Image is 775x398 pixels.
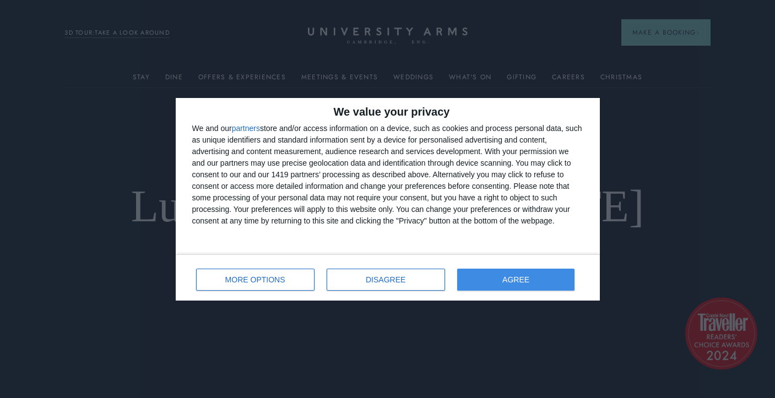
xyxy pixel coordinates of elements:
[327,269,445,291] button: DISAGREE
[225,276,285,283] span: MORE OPTIONS
[366,276,405,283] span: DISAGREE
[457,269,575,291] button: AGREE
[192,106,583,117] h2: We value your privacy
[176,98,600,301] div: qc-cmp2-ui
[196,269,315,291] button: MORE OPTIONS
[232,124,260,132] button: partners
[502,276,529,283] span: AGREE
[192,123,583,227] div: We and our store and/or access information on a device, such as cookies and process personal data...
